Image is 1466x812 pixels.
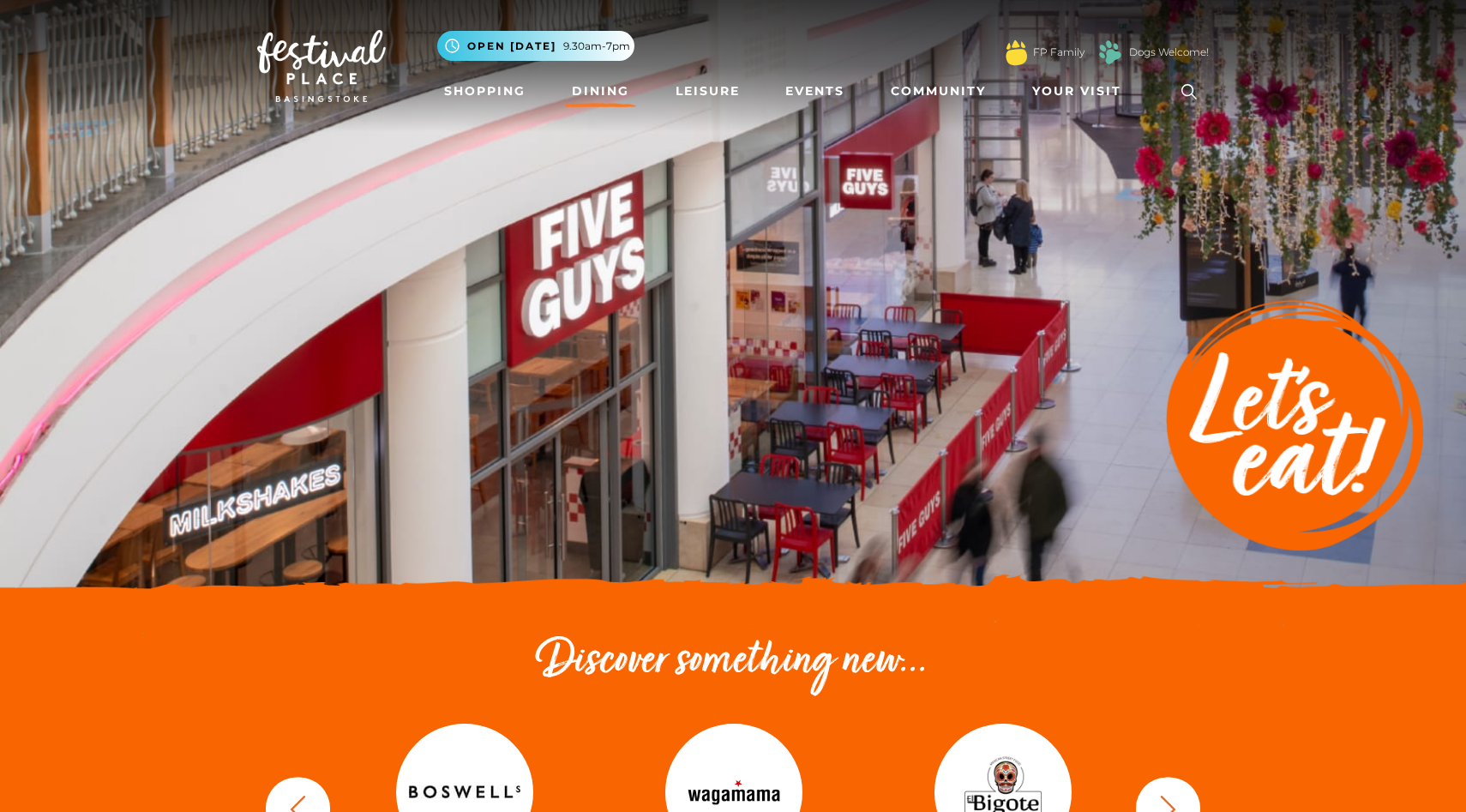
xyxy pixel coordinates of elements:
a: Dining [565,75,636,107]
h2: Discover something new... [257,635,1209,689]
a: Dogs Welcome! [1129,45,1209,60]
a: Leisure [669,75,747,107]
button: Open [DATE] 9.30am-7pm [437,31,634,61]
span: Your Visit [1032,82,1121,100]
a: Community [884,75,993,107]
span: Open [DATE] [467,39,556,54]
a: Events [778,75,851,107]
a: Your Visit [1025,75,1137,107]
span: 9.30am-7pm [563,39,630,54]
a: FP Family [1033,45,1084,60]
a: Shopping [437,75,532,107]
img: Festival Place Logo [257,30,386,102]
